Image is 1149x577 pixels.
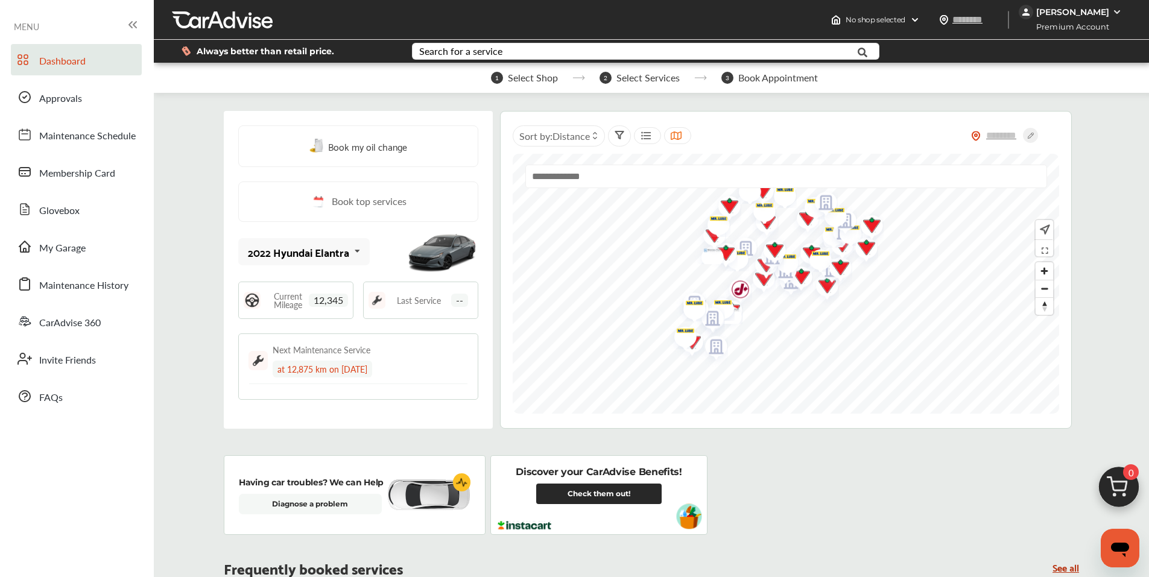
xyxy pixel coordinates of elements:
span: Book top services [332,194,407,209]
img: logo-canadian-tire.png [846,231,878,267]
img: instacart-logo.217963cc.svg [498,521,551,530]
img: cart_icon.3d0951e8.svg [1090,461,1148,519]
img: cal_icon.0803b883.svg [310,194,326,209]
p: Having car troubles? We can Help [239,476,384,489]
div: Map marker [806,186,836,224]
div: [PERSON_NAME] [1036,7,1109,17]
img: logo-mr-lube.png [800,243,832,272]
div: Map marker [846,231,876,267]
img: logo-canadian-tire.png [744,262,776,298]
img: diagnose-vehicle.c84bcb0a.svg [386,479,470,511]
div: Map marker [698,208,729,237]
img: steering_logo [244,292,261,309]
div: Map marker [694,218,724,254]
div: Map marker [692,240,723,264]
span: 2 [600,72,612,84]
a: Check them out! [536,484,662,504]
span: Maintenance Schedule [39,128,136,144]
div: Map marker [692,301,723,339]
div: Map marker [747,205,777,241]
img: recenter.ce011a49.svg [1037,223,1050,236]
div: Map marker [744,195,774,224]
span: Always better than retail price. [197,47,334,55]
img: logo-canadian-tire.png [706,236,738,273]
a: Maintenance History [11,268,142,300]
img: cardiogram-logo.18e20815.svg [453,473,471,491]
img: logo-mr-lube.png [674,292,706,321]
div: Map marker [852,209,882,245]
img: empty_shop_logo.394c5474.svg [824,215,856,253]
div: Map marker [815,200,846,229]
div: 2022 Hyundai Elantra [248,246,349,258]
img: logo-canadian-tire.png [807,269,839,305]
span: 1 [491,72,503,84]
div: Map marker [677,291,707,315]
a: Book my oil change [309,138,407,154]
img: header-divider.bc55588e.svg [1008,11,1009,29]
span: Select Shop [508,72,558,83]
img: maintenance_logo [369,292,385,309]
span: CarAdvise 360 [39,315,101,331]
span: 0 [1123,464,1139,480]
div: Search for a service [419,46,502,56]
a: See all [1052,562,1079,572]
div: Map marker [709,189,739,225]
span: Invite Friends [39,353,96,368]
span: Last Service [397,296,441,304]
span: Glovebox [39,203,80,219]
img: logo-jiffylube.png [720,273,752,311]
img: dollor_label_vector.a70140d1.svg [182,46,191,56]
span: -- [451,294,468,307]
img: logo-canadian-tire.png [672,325,704,361]
div: Map marker [822,228,852,264]
span: Premium Account [1020,20,1118,33]
div: Map marker [720,273,750,311]
img: empty_shop_logo.394c5474.svg [806,186,838,224]
div: Map marker [820,251,850,287]
img: logo-canadian-tire.png [709,189,741,225]
img: logo-mr-lube.png [665,320,697,349]
div: Map marker [711,300,741,324]
div: Next Maintenance Service [273,344,370,356]
img: logo-canadian-tire.png [852,209,884,245]
span: Sort by : [519,129,590,143]
img: logo-canadian-tire.png [781,260,813,296]
img: logo-mr-lube.png [703,292,735,321]
div: at 12,875 km on [DATE] [273,361,372,377]
img: empty_shop_logo.394c5474.svg [692,301,724,339]
span: Book my oil change [328,138,407,154]
span: 12,345 [309,294,348,307]
div: Map marker [825,204,855,242]
img: header-home-logo.8d720a4f.svg [831,15,841,25]
span: FAQs [39,390,63,406]
a: Dashboard [11,44,142,75]
div: Map marker [674,286,704,324]
img: logo-canadian-tire.png [747,205,779,241]
div: Map marker [703,292,733,321]
a: My Garage [11,231,142,262]
div: Map marker [696,330,726,368]
div: Map marker [788,201,818,238]
span: No shop selected [846,15,905,25]
img: WGsFRI8htEPBVLJbROoPRyZpYNWhNONpIPPETTm6eUC0GeLEiAAAAAElFTkSuQmCC [1112,7,1122,17]
img: logo-mr-lube.png [698,208,730,237]
img: logo-canadian-tire.png [694,218,726,254]
span: Select Services [616,72,680,83]
div: Map marker [800,243,831,272]
div: Map marker [711,294,741,330]
img: jVpblrzwTbfkPYzPPzSLxeg0AAAAASUVORK5CYII= [1019,5,1033,19]
a: Diagnose a problem [239,494,382,514]
span: Distance [552,129,590,143]
span: 3 [721,72,733,84]
span: Maintenance History [39,278,128,294]
span: Current Mileage [267,292,309,309]
canvas: Map [513,154,1059,414]
iframe: Button to launch messaging window [1101,529,1139,567]
img: location_vector_orange.38f05af8.svg [971,131,981,141]
div: Map marker [791,236,821,273]
button: Zoom in [1036,262,1053,280]
div: Map marker [824,215,854,253]
img: logo-canadian-tire.png [820,251,852,287]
